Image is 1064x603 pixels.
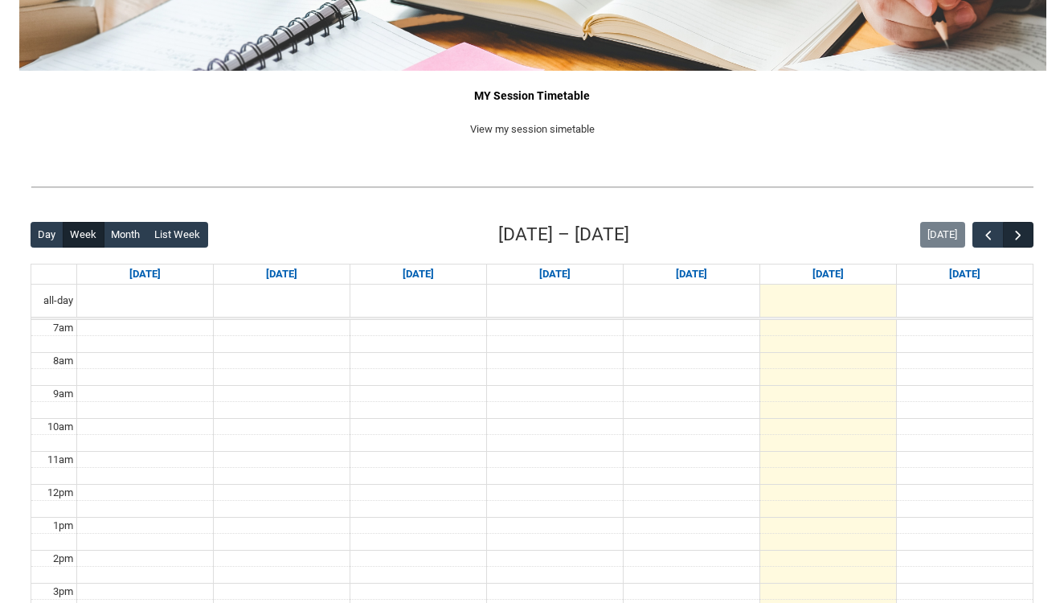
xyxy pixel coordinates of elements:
[474,89,590,102] strong: MY Session Timetable
[50,551,76,567] div: 2pm
[31,121,1033,137] p: View my session simetable
[946,265,984,284] a: Go to September 13, 2025
[498,221,629,248] h2: [DATE] – [DATE]
[50,386,76,402] div: 9am
[50,518,76,534] div: 1pm
[536,265,574,284] a: Go to September 10, 2025
[673,265,710,284] a: Go to September 11, 2025
[920,222,965,248] button: [DATE]
[147,222,208,248] button: List Week
[63,222,104,248] button: Week
[972,222,1003,248] button: Previous Week
[104,222,148,248] button: Month
[50,353,76,369] div: 8am
[31,222,63,248] button: Day
[44,419,76,435] div: 10am
[44,485,76,501] div: 12pm
[50,320,76,336] div: 7am
[399,265,437,284] a: Go to September 9, 2025
[126,265,164,284] a: Go to September 7, 2025
[263,265,301,284] a: Go to September 8, 2025
[40,293,76,309] span: all-day
[31,178,1033,195] img: REDU_GREY_LINE
[44,452,76,468] div: 11am
[50,584,76,600] div: 3pm
[809,265,847,284] a: Go to September 12, 2025
[1003,222,1033,248] button: Next Week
